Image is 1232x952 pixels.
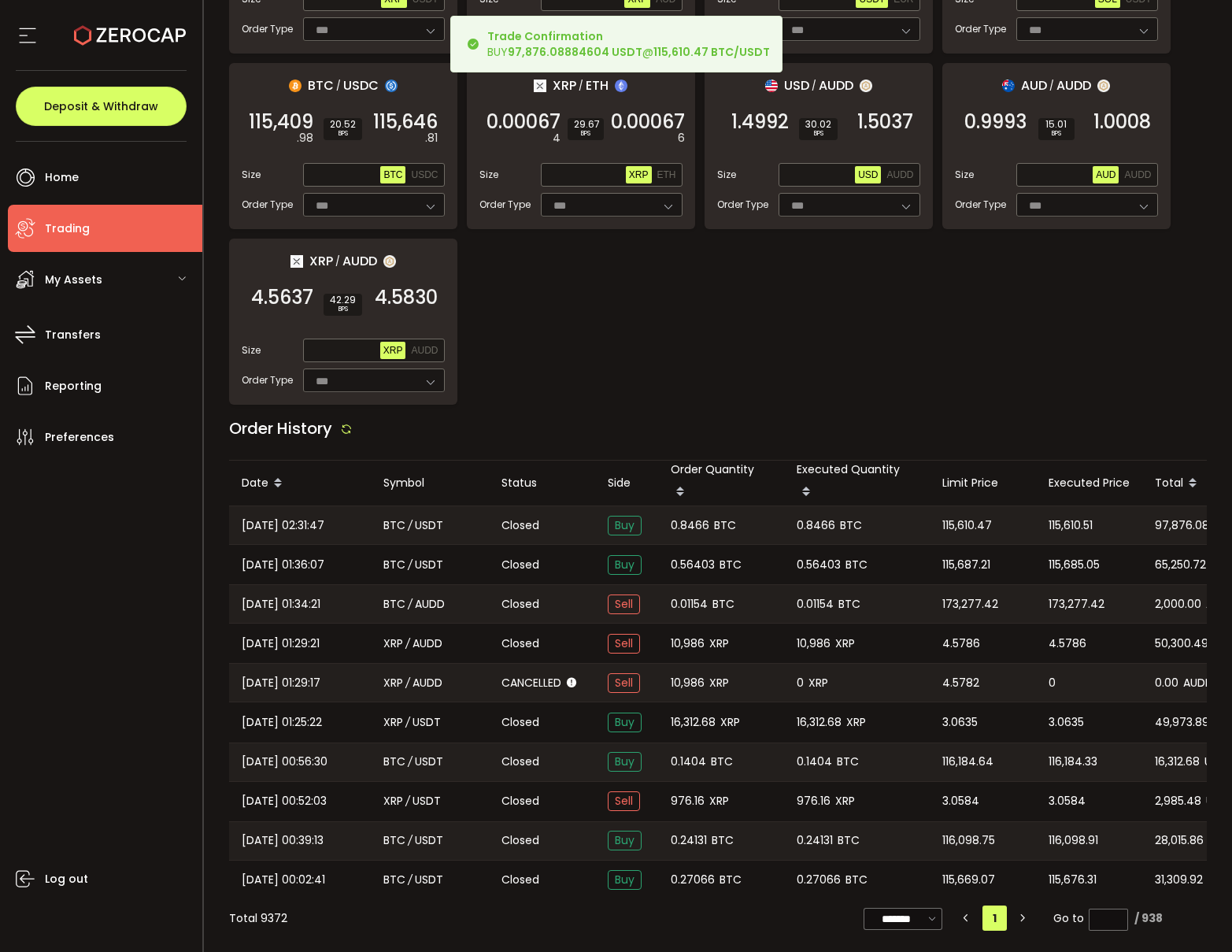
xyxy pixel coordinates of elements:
[608,555,642,575] span: Buy
[330,295,356,305] span: 42.29
[45,868,88,891] span: Log out
[45,426,114,449] span: Preferences
[487,28,770,60] div: BUY @
[1045,120,1068,129] span: 15.01
[342,251,377,271] span: AUDD
[671,753,706,771] span: 0.1404
[608,595,640,614] span: Sell
[838,595,860,613] span: BTC
[383,169,402,180] span: BTC
[835,635,855,653] span: XRP
[1155,635,1208,653] span: 50,300.49
[343,76,379,95] span: USDC
[797,713,842,732] span: 16,312.68
[242,373,293,387] span: Order Type
[1155,674,1178,692] span: 0.00
[413,674,442,692] span: AUDD
[501,793,539,809] span: Closed
[653,44,770,60] b: 115,610.47 BTC/USDT
[242,832,324,850] span: [DATE] 00:39:13
[242,792,327,810] span: [DATE] 00:52:03
[1045,782,1232,952] div: Chat Widget
[383,832,405,850] span: BTC
[413,713,441,732] span: USDT
[479,168,498,182] span: Size
[375,290,438,306] span: 4.5830
[709,792,729,810] span: XRP
[383,255,396,268] img: zuPXiwguUFiBOIQyqLOiXsnnNitlx7q4LCwEbLHADjIpTka+Lip0HH8D0VTrd02z+wEAAAAASUVORK5CYII=
[408,595,413,613] em: /
[415,753,443,771] span: USDT
[731,114,789,130] span: 1.4992
[784,461,930,506] div: Executed Quantity
[242,168,261,182] span: Size
[373,114,438,130] span: 115,646
[501,675,561,691] span: Cancelled
[335,254,340,269] em: /
[720,713,740,732] span: XRP
[479,198,531,212] span: Order Type
[242,713,322,732] span: [DATE] 01:25:22
[1049,517,1093,535] span: 115,610.51
[857,114,913,130] span: 1.5037
[615,80,627,92] img: eth_portfolio.svg
[383,792,403,810] span: XRP
[838,832,860,850] span: BTC
[883,166,916,183] button: AUDD
[1097,80,1110,92] img: zuPXiwguUFiBOIQyqLOiXsnnNitlx7q4LCwEbLHADjIpTka+Lip0HH8D0VTrd02z+wEAAAAASUVORK5CYII=
[383,674,403,692] span: XRP
[678,130,685,146] em: 6
[380,342,406,359] button: XRP
[608,791,640,811] span: Sell
[408,556,413,574] em: /
[709,674,729,692] span: XRP
[1045,129,1068,139] i: BPS
[720,556,742,574] span: BTC
[408,871,413,889] em: /
[942,556,990,574] span: 115,687.21
[711,753,733,771] span: BTC
[964,114,1027,130] span: 0.9993
[797,556,841,574] span: 0.56403
[405,713,410,732] em: /
[553,130,561,146] em: 4
[383,517,405,535] span: BTC
[608,673,640,693] span: Sell
[242,674,320,692] span: [DATE] 01:29:17
[671,635,705,653] span: 10,986
[330,120,356,129] span: 20.52
[1036,474,1142,492] div: Executed Price
[671,713,716,732] span: 16,312.68
[608,831,642,850] span: Buy
[714,517,736,535] span: BTC
[501,596,539,613] span: Closed
[553,76,576,95] span: XRP
[336,79,341,93] em: /
[955,198,1006,212] span: Order Type
[942,517,992,535] span: 115,610.47
[242,22,293,36] span: Order Type
[1096,169,1115,180] span: AUD
[242,595,320,613] span: [DATE] 01:34:21
[797,674,804,692] span: 0
[942,832,995,850] span: 116,098.75
[249,114,313,130] span: 115,409
[845,556,868,574] span: BTC
[242,343,261,357] span: Size
[1155,595,1201,613] span: 2,000.00
[1093,166,1119,183] button: AUD
[712,832,734,850] span: BTC
[408,753,413,771] em: /
[797,635,831,653] span: 10,986
[1049,556,1100,574] span: 115,685.05
[229,910,287,927] div: Total 9372
[16,87,187,126] button: Deposit & Withdraw
[658,461,784,506] div: Order Quantity
[383,556,405,574] span: BTC
[489,474,595,492] div: Status
[385,80,398,92] img: usdc_portfolio.svg
[671,595,708,613] span: 0.01154
[608,752,642,772] span: Buy
[955,168,974,182] span: Size
[671,674,705,692] span: 10,986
